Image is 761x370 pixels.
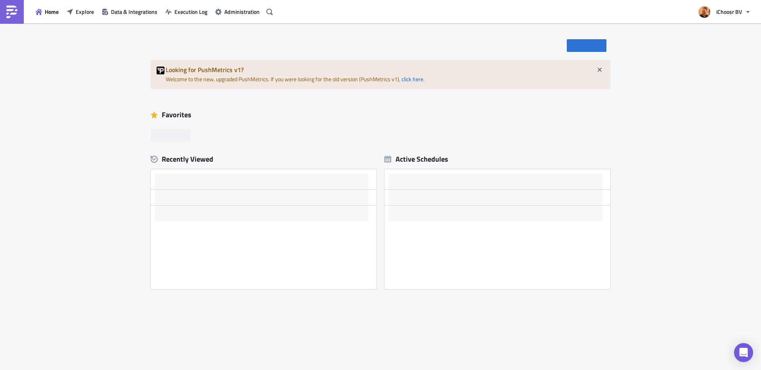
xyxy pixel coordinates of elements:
div: Favorites [151,109,610,121]
span: Administration [224,8,260,16]
div: Open Intercom Messenger [734,343,753,362]
button: Administration [211,6,264,18]
img: Avatar [698,5,711,19]
a: click here [402,75,423,83]
span: Execution Log [174,8,207,16]
h5: Looking for PushMetrics v1? [166,67,604,73]
span: iChoosr BV [716,8,742,16]
img: PushMetrics [6,6,18,18]
button: Data & Integrations [98,6,161,18]
span: Explore [76,8,94,16]
button: Execution Log [161,6,211,18]
button: Home [32,6,63,18]
span: Home [45,8,59,16]
button: Explore [63,6,98,18]
button: iChoosr BV [694,3,755,21]
div: Recently Viewed [151,153,377,165]
span: Data & Integrations [111,8,157,16]
div: Welcome to the new, upgraded PushMetrics. If you were looking for the old version (PushMetrics v1... [151,60,610,89]
div: Active Schedules [384,154,448,164]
